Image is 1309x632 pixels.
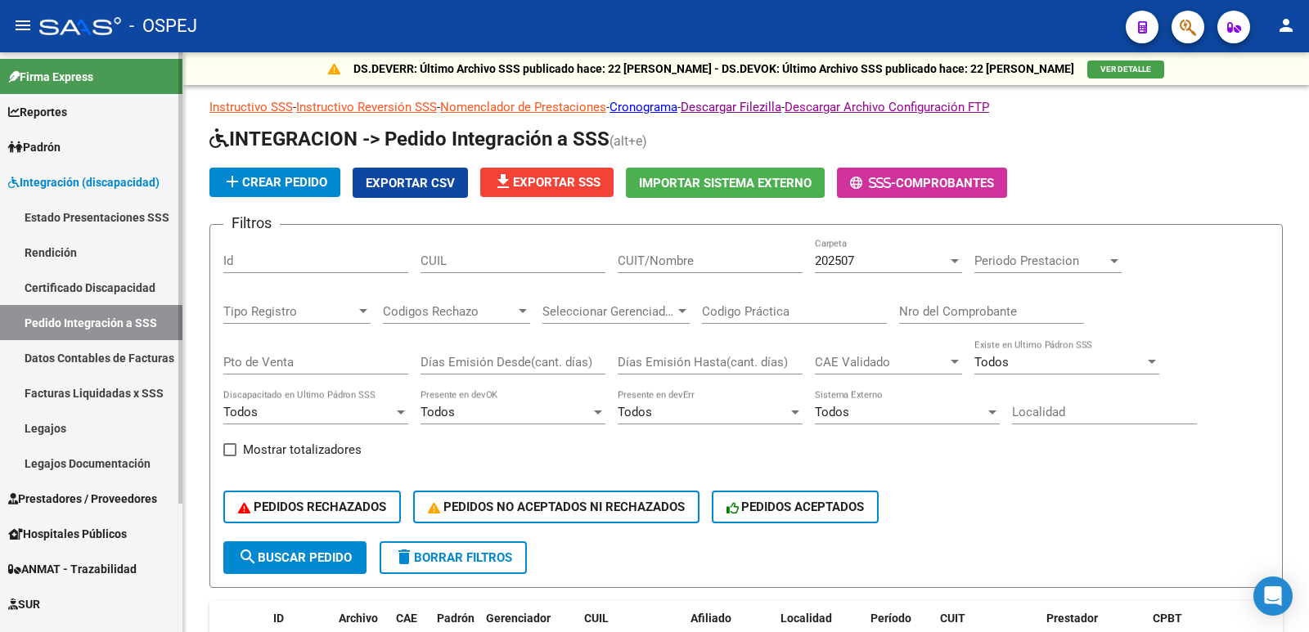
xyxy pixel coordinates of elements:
mat-icon: add [223,172,242,191]
span: Mostrar totalizadores [243,440,362,459]
span: Seleccionar Gerenciador [542,304,675,319]
span: Exportar SSS [493,175,601,190]
a: Descargar Archivo Configuración FTP [785,100,989,114]
mat-icon: delete [394,547,414,567]
span: Todos [618,405,652,419]
span: Archivo [339,612,378,625]
span: ANMAT - Trazabilidad [8,560,137,578]
span: Localidad [780,612,832,625]
span: Importar Sistema Externo [639,176,812,190]
a: Nomenclador de Prestaciones [440,100,606,114]
p: - - - - - [209,98,1283,116]
button: Buscar Pedido [223,541,367,574]
span: Padrón [8,138,61,156]
span: Buscar Pedido [238,550,352,565]
mat-icon: file_download [493,172,513,191]
span: Todos [974,355,1009,370]
button: PEDIDOS ACEPTADOS [712,491,879,523]
span: Hospitales Públicos [8,525,127,543]
span: Firma Express [8,68,93,86]
span: (alt+e) [610,133,647,149]
span: Todos [421,405,455,419]
span: Prestadores / Proveedores [8,490,157,508]
span: CAE [396,612,417,625]
span: Exportar CSV [366,176,455,190]
span: Comprobantes [896,176,994,190]
button: PEDIDOS NO ACEPTADOS NI RECHAZADOS [413,491,699,523]
h3: Filtros [223,212,280,235]
span: ID [273,612,284,625]
span: - [850,176,896,190]
span: Padrón [437,612,475,625]
span: CUIT [940,612,965,625]
button: Exportar SSS [480,168,614,197]
span: CAE Validado [815,355,947,370]
span: Todos [223,405,258,419]
mat-icon: person [1276,16,1296,35]
span: Prestador [1046,612,1098,625]
span: Codigos Rechazo [383,304,515,319]
button: Crear Pedido [209,168,340,197]
span: Afiliado [690,612,731,625]
div: Open Intercom Messenger [1253,576,1293,616]
a: Cronograma [610,100,677,114]
span: - OSPEJ [129,8,197,44]
span: CUIL [584,612,609,625]
a: Instructivo SSS [209,100,293,114]
span: Integración (discapacidad) [8,173,160,191]
mat-icon: search [238,547,258,567]
span: 202507 [815,253,854,268]
span: Periodo Prestacion [974,253,1107,268]
button: Exportar CSV [353,168,468,198]
button: Importar Sistema Externo [626,168,825,198]
span: VER DETALLE [1100,65,1151,74]
button: -Comprobantes [837,168,1007,198]
span: CPBT [1153,612,1182,625]
button: PEDIDOS RECHAZADOS [223,491,401,523]
span: Borrar Filtros [394,550,512,565]
mat-icon: menu [13,16,33,35]
span: INTEGRACION -> Pedido Integración a SSS [209,128,610,150]
span: Tipo Registro [223,304,356,319]
span: Crear Pedido [223,175,327,190]
button: Borrar Filtros [380,541,527,574]
span: Todos [815,405,849,419]
span: Reportes [8,103,67,121]
span: PEDIDOS NO ACEPTADOS NI RECHAZADOS [428,500,685,514]
button: VER DETALLE [1087,61,1164,78]
a: Instructivo Reversión SSS [296,100,437,114]
a: Descargar Filezilla [681,100,781,114]
p: DS.DEVERR: Último Archivo SSS publicado hace: 22 [PERSON_NAME] - DS.DEVOK: Último Archivo SSS pub... [353,60,1074,78]
span: Gerenciador [486,612,551,625]
span: PEDIDOS RECHAZADOS [238,500,386,514]
span: SUR [8,595,40,613]
span: PEDIDOS ACEPTADOS [726,500,865,514]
